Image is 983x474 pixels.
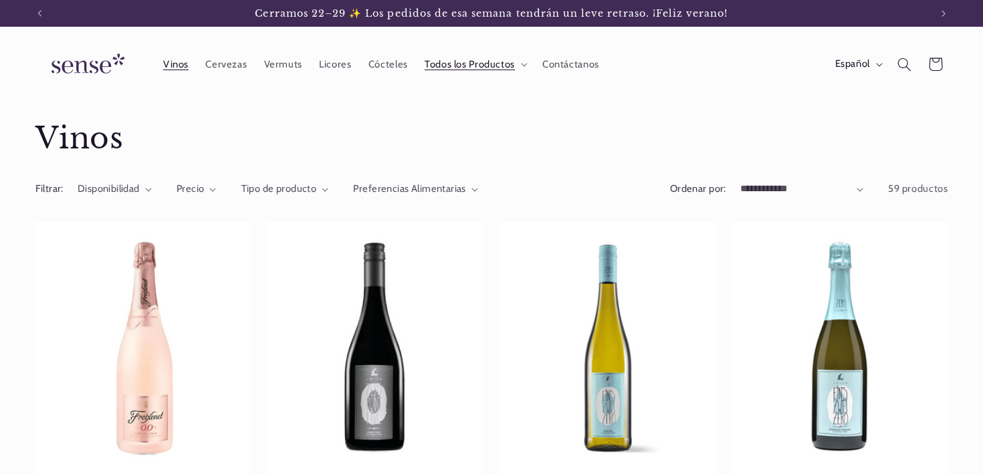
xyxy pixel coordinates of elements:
span: 59 productos [888,183,948,195]
span: Español [835,57,870,72]
span: Vermuts [264,58,302,71]
h1: Vinos [35,120,948,158]
span: Disponibilidad [78,183,140,195]
a: Vinos [154,49,197,79]
span: Todos los Productos [425,58,515,71]
summary: Búsqueda [889,49,919,80]
span: Precio [177,183,205,195]
a: Licores [311,49,360,79]
summary: Disponibilidad (0 seleccionado) [78,182,152,197]
span: Preferencias Alimentarias [353,183,466,195]
span: Cervezas [205,58,247,71]
span: Cerramos 22–29 ✨ Los pedidos de esa semana tendrán un leve retraso. ¡Feliz verano! [255,7,728,19]
button: Español [827,51,889,78]
span: Contáctanos [542,58,599,71]
a: Cervezas [197,49,255,79]
a: Vermuts [255,49,311,79]
a: Contáctanos [534,49,607,79]
label: Ordenar por: [670,183,726,195]
summary: Precio [177,182,217,197]
span: Cócteles [368,58,408,71]
a: Cócteles [360,49,416,79]
a: Sense [30,40,141,89]
span: Vinos [163,58,189,71]
h2: Filtrar: [35,182,64,197]
summary: Todos los Productos [416,49,534,79]
summary: Preferencias Alimentarias (0 seleccionado) [353,182,478,197]
span: Tipo de producto [241,183,317,195]
summary: Tipo de producto (0 seleccionado) [241,182,329,197]
img: Sense [35,45,136,84]
span: Licores [319,58,351,71]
